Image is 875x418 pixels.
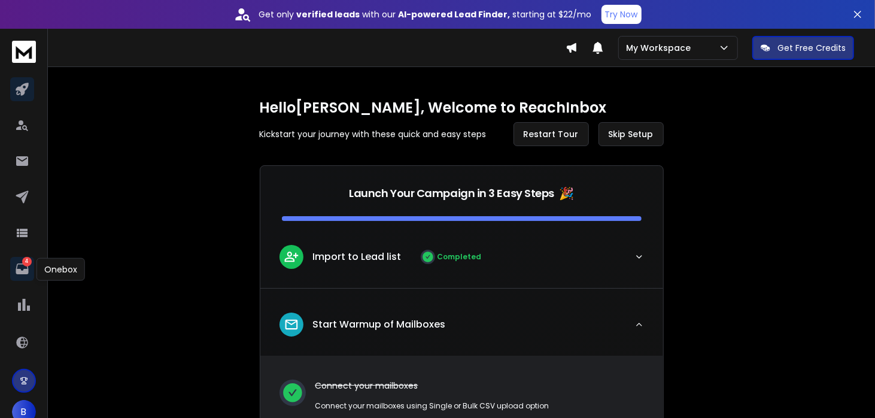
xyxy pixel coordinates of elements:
img: logo [12,41,36,63]
span: Skip Setup [609,128,654,140]
div: Onebox [37,258,85,281]
img: lead [284,249,299,264]
p: Try Now [605,8,638,20]
button: Try Now [601,5,642,24]
p: Launch Your Campaign in 3 Easy Steps [349,185,554,202]
p: Connect your mailboxes [315,380,549,392]
p: Completed [437,252,482,262]
p: Start Warmup of Mailboxes [313,317,446,332]
button: Restart Tour [514,122,589,146]
img: lead [284,317,299,332]
button: Skip Setup [598,122,664,146]
p: My Workspace [626,42,695,54]
p: 4 [22,257,32,266]
p: Kickstart your journey with these quick and easy steps [260,128,487,140]
p: Get only with our starting at $22/mo [259,8,592,20]
a: 4 [10,257,34,281]
button: leadStart Warmup of Mailboxes [260,303,663,356]
h1: Hello [PERSON_NAME] , Welcome to ReachInbox [260,98,664,117]
span: 🎉 [559,185,574,202]
p: Connect your mailboxes using Single or Bulk CSV upload option [315,401,549,411]
strong: verified leads [297,8,360,20]
button: leadImport to Lead listCompleted [260,235,663,288]
p: Import to Lead list [313,250,402,264]
button: Get Free Credits [752,36,854,60]
p: Get Free Credits [777,42,846,54]
strong: AI-powered Lead Finder, [399,8,511,20]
